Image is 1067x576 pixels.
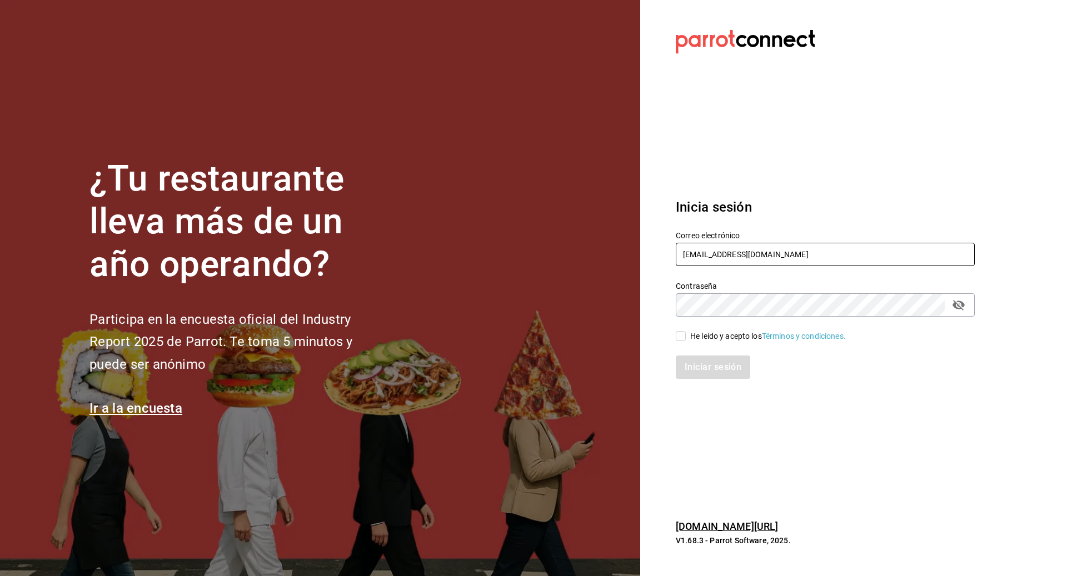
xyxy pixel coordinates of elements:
[676,535,975,546] p: V1.68.3 - Parrot Software, 2025.
[676,520,778,532] a: [DOMAIN_NAME][URL]
[676,243,975,266] input: Ingresa tu correo electrónico
[89,158,390,286] h1: ¿Tu restaurante lleva más de un año operando?
[89,308,390,376] h2: Participa en la encuesta oficial del Industry Report 2025 de Parrot. Te toma 5 minutos y puede se...
[676,197,975,217] h3: Inicia sesión
[949,295,968,314] button: passwordField
[690,330,846,342] div: He leído y acepto los
[762,332,846,340] a: Términos y condiciones.
[676,282,975,290] label: Contraseña
[676,232,975,239] label: Correo electrónico
[89,400,182,416] a: Ir a la encuesta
